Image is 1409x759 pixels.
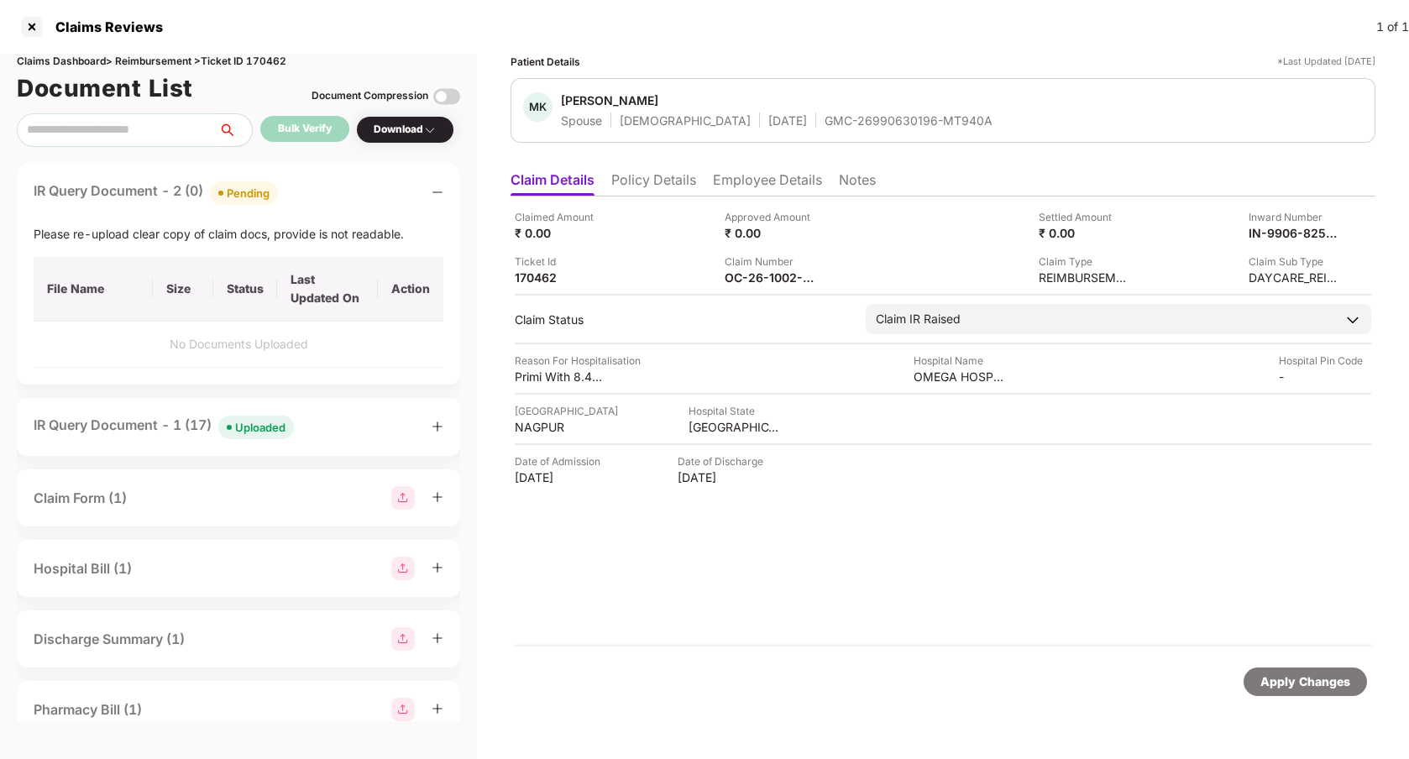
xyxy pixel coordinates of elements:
img: downArrowIcon [1344,311,1361,328]
img: svg+xml;base64,PHN2ZyBpZD0iRHJvcGRvd24tMzJ4MzIiIHhtbG5zPSJodHRwOi8vd3d3LnczLm9yZy8yMDAwL3N2ZyIgd2... [423,123,437,137]
div: REIMBURSEMENT [1039,270,1131,285]
th: Last Updated On [277,257,378,322]
th: Size [153,257,213,322]
img: svg+xml;base64,PHN2ZyBpZD0iR3JvdXBfMjg4MTMiIGRhdGEtbmFtZT0iR3JvdXAgMjg4MTMiIHhtbG5zPSJodHRwOi8vd3... [391,486,415,510]
div: MK [523,92,553,122]
th: Status [213,257,277,322]
button: search [217,113,253,147]
span: plus [432,421,443,432]
h1: Document List [17,70,193,107]
div: Claimed Amount [515,209,607,225]
div: OMEGA HOSPITAL-A UNIT OF [PERSON_NAME] HOSPITALS PVT. LTD. [914,369,1006,385]
div: 170462 [515,270,607,285]
div: OC-26-1002-8403-00433386 [725,270,817,285]
div: IR Query Document - 2 (0) [34,181,278,205]
div: [DATE] [768,113,807,128]
div: Pharmacy Bill (1) [34,699,142,720]
li: Employee Details [713,171,822,196]
div: [DATE] [678,469,770,485]
div: Approved Amount [725,209,817,225]
div: IR Query Document - 1 (17) [34,415,294,439]
div: - [1279,369,1371,385]
img: svg+xml;base64,PHN2ZyBpZD0iR3JvdXBfMjg4MTMiIGRhdGEtbmFtZT0iR3JvdXAgMjg4MTMiIHhtbG5zPSJodHRwOi8vd3... [391,557,415,580]
img: svg+xml;base64,PHN2ZyBpZD0iR3JvdXBfMjg4MTMiIGRhdGEtbmFtZT0iR3JvdXAgMjg4MTMiIHhtbG5zPSJodHRwOi8vd3... [391,627,415,651]
li: Claim Details [511,171,595,196]
div: Claim IR Raised [876,310,961,328]
div: Claim Sub Type [1249,254,1341,270]
div: Hospital State [689,403,781,419]
img: svg+xml;base64,PHN2ZyBpZD0iR3JvdXBfMjg4MTMiIGRhdGEtbmFtZT0iR3JvdXAgMjg4MTMiIHhtbG5zPSJodHRwOi8vd3... [391,698,415,721]
div: Discharge Summary (1) [34,629,185,650]
span: minus [432,186,443,198]
div: [PERSON_NAME] [561,92,658,108]
div: Hospital Bill (1) [34,558,132,579]
span: plus [432,703,443,715]
div: Settled Amount [1039,209,1131,225]
div: *Last Updated [DATE] [1277,54,1375,70]
div: ₹ 0.00 [1039,225,1131,241]
div: NAGPUR [515,419,607,435]
div: Date of Admission [515,453,607,469]
div: Date of Discharge [678,453,770,469]
th: Action [378,257,443,322]
div: DAYCARE_REIMBURSEMENT [1249,270,1341,285]
div: [GEOGRAPHIC_DATA] [689,419,781,435]
div: IN-9906-8255151 [1249,225,1341,241]
div: Claims Dashboard > Reimbursement > Ticket ID 170462 [17,54,460,70]
div: Apply Changes [1260,673,1350,691]
div: Hospital Pin Code [1279,353,1371,369]
div: Ticket Id [515,254,607,270]
div: Download [374,122,437,138]
div: [DATE] [515,469,607,485]
div: Claims Reviews [45,18,163,35]
div: Claim Form (1) [34,488,127,509]
div: Claim Status [515,311,849,327]
div: ₹ 0.00 [725,225,817,241]
td: No Documents Uploaded [34,322,443,368]
span: plus [432,632,443,644]
div: GMC-26990630196-MT940A [825,113,993,128]
div: Reason For Hospitalisation [515,353,641,369]
div: ₹ 0.00 [515,225,607,241]
div: [GEOGRAPHIC_DATA] [515,403,618,419]
div: Hospital Name [914,353,1006,369]
div: Please re-upload clear copy of claim docs, provide is not readable. [34,225,443,243]
li: Policy Details [611,171,696,196]
div: Uploaded [235,419,285,436]
div: Inward Number [1249,209,1341,225]
div: Document Compression [312,88,428,104]
img: svg+xml;base64,PHN2ZyBpZD0iVG9nZ2xlLTMyeDMyIiB4bWxucz0iaHR0cDovL3d3dy53My5vcmcvMjAwMC9zdmciIHdpZH... [433,83,460,110]
div: Bulk Verify [278,121,332,137]
div: Patient Details [511,54,580,70]
div: Primi With 8.4weeks Pregnancy [MEDICAL_DATA] [515,369,607,385]
div: [DEMOGRAPHIC_DATA] [620,113,751,128]
span: plus [432,562,443,573]
th: File Name [34,257,153,322]
div: Claim Number [725,254,817,270]
span: plus [432,491,443,503]
span: search [217,123,252,137]
li: Notes [839,171,876,196]
div: Pending [227,185,270,202]
div: Claim Type [1039,254,1131,270]
div: 1 of 1 [1376,18,1409,36]
div: Spouse [561,113,602,128]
